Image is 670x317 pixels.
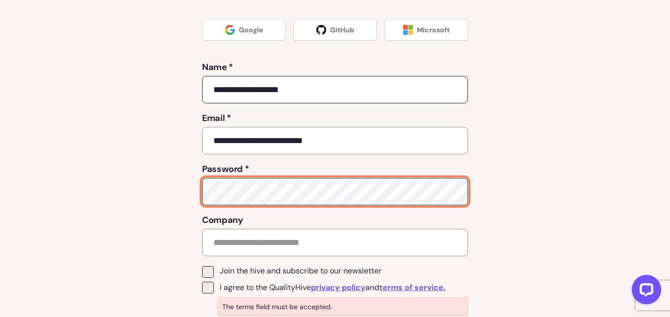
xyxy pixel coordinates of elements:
[385,19,468,41] a: Microsoft
[202,213,468,227] label: Company
[220,282,445,293] span: I agree to the QualityHive and
[624,271,665,312] iframe: LiveChat chat widget
[311,282,365,293] a: privacy policy
[202,60,468,74] label: Name *
[220,266,382,276] span: Join the hive and subscribe to our newsletter
[330,25,354,35] span: GitHub
[202,162,468,176] label: Password *
[417,25,450,35] span: Microsoft
[379,282,445,293] a: terms of service.
[202,19,285,41] a: Google
[218,297,468,316] p: The terms field must be accepted.
[239,25,263,35] span: Google
[202,111,468,125] label: Email *
[293,19,377,41] a: GitHub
